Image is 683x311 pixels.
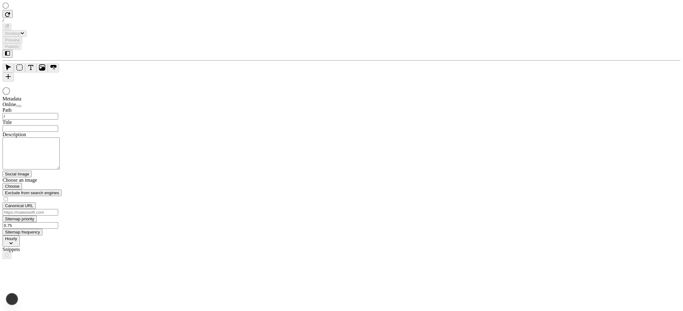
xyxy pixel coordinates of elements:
button: Sitemap priority [3,216,37,222]
span: Hourly [5,236,17,241]
span: Path [3,107,11,113]
button: Image [36,63,48,72]
button: Hourly [3,235,20,247]
button: Box [14,63,25,72]
span: Publish [5,44,19,49]
button: Social Image [3,171,32,177]
span: Sitemap frequency [5,230,40,234]
button: Preview [3,37,22,43]
span: Description [3,132,26,137]
span: Desktop [5,31,20,36]
span: Preview [5,38,20,42]
div: Metadata [3,96,78,102]
button: Choose [3,183,22,190]
span: Sitemap priority [5,217,34,221]
span: Canonical URL [5,203,33,208]
div: Choose an image [3,177,78,183]
button: Canonical URL [3,202,36,209]
span: Choose [5,184,19,189]
span: Exclude from search engines [5,190,59,195]
button: Sitemap frequency [3,229,42,235]
button: Publish [3,43,21,50]
button: Desktop [3,30,27,37]
button: Text [25,63,36,72]
span: Online [3,102,16,107]
button: Button [48,63,59,72]
div: / [3,18,680,24]
button: Exclude from search engines [3,190,62,196]
span: Title [3,120,12,125]
div: Snippets [3,247,78,252]
input: https://makeswift.com [3,209,58,216]
span: Social Image [5,172,29,176]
